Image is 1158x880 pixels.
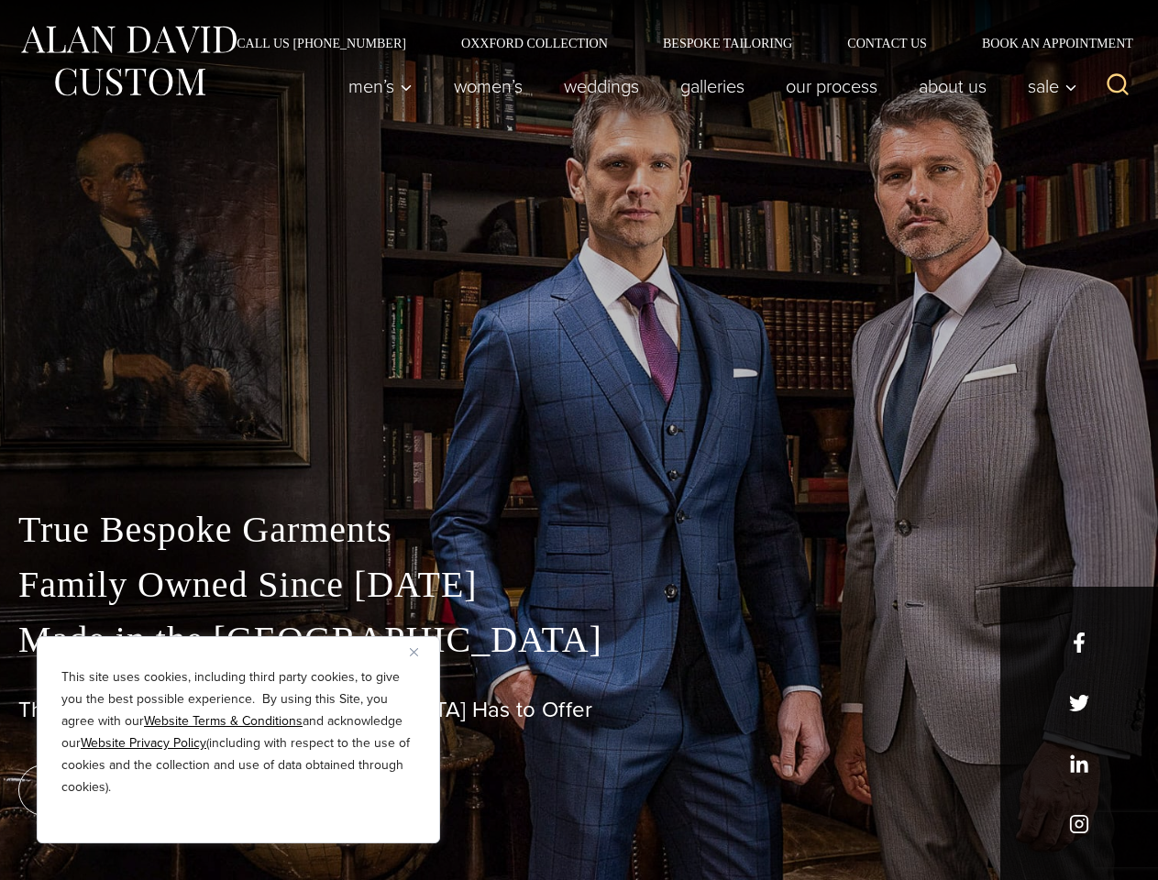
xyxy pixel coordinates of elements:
img: Alan David Custom [18,20,238,102]
a: book an appointment [18,764,275,816]
a: Women’s [434,68,544,104]
button: Close [410,641,432,663]
a: Website Terms & Conditions [144,711,303,731]
span: Men’s [348,77,413,95]
button: View Search Form [1096,64,1140,108]
p: This site uses cookies, including third party cookies, to give you the best possible experience. ... [61,666,415,798]
a: weddings [544,68,660,104]
span: Sale [1028,77,1077,95]
h1: The Best Custom Suits [GEOGRAPHIC_DATA] Has to Offer [18,697,1140,723]
a: Our Process [766,68,899,104]
a: Bespoke Tailoring [635,37,820,49]
a: Website Privacy Policy [81,733,206,753]
a: Galleries [660,68,766,104]
nav: Primary Navigation [328,68,1087,104]
a: About Us [899,68,1008,104]
a: Book an Appointment [954,37,1140,49]
p: True Bespoke Garments Family Owned Since [DATE] Made in the [GEOGRAPHIC_DATA] [18,502,1140,667]
nav: Secondary Navigation [209,37,1140,49]
a: Oxxford Collection [434,37,635,49]
a: Call Us [PHONE_NUMBER] [209,37,434,49]
a: Contact Us [820,37,954,49]
img: Close [410,648,418,656]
